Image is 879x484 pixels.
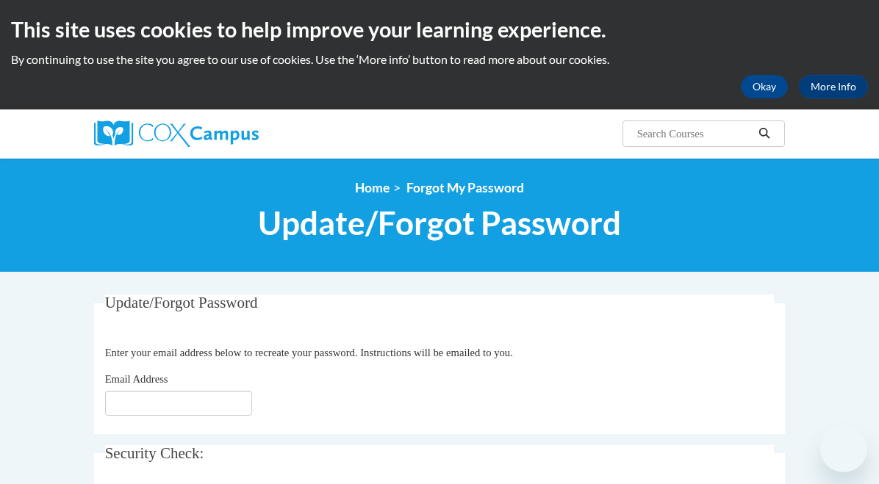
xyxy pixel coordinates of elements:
[105,347,513,358] span: Enter your email address below to recreate your password. Instructions will be emailed to you.
[105,444,204,462] span: Security Check:
[406,180,524,195] span: Forgot My Password
[258,203,621,242] span: Update/Forgot Password
[105,373,168,385] span: Email Address
[753,125,775,142] button: Search
[105,294,258,311] span: Update/Forgot Password
[11,51,868,68] p: By continuing to use the site you agree to our use of cookies. Use the ‘More info’ button to read...
[355,180,390,195] a: Home
[94,120,259,147] img: Cox Campus
[94,120,309,147] a: Cox Campus
[11,15,868,44] h2: This site uses cookies to help improve your learning experience.
[799,75,868,98] a: More Info
[105,391,252,416] input: Email
[741,75,788,98] button: Okay
[636,125,753,142] input: Search Courses
[820,425,867,472] iframe: Button to launch messaging window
